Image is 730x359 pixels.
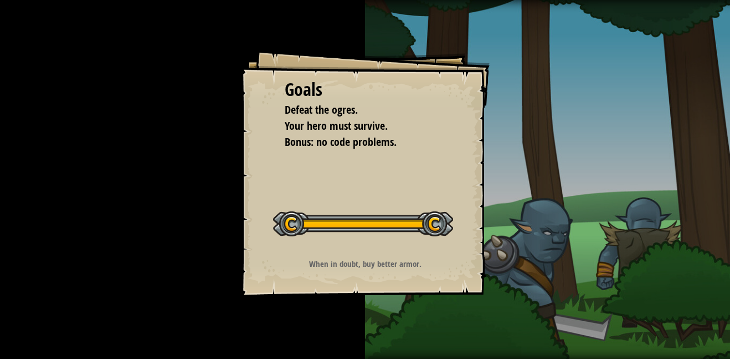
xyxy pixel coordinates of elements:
div: Goals [285,77,445,103]
li: Bonus: no code problems. [271,134,443,150]
span: Defeat the ogres. [285,102,358,117]
span: Bonus: no code problems. [285,134,397,149]
li: Your hero must survive. [271,118,443,134]
p: When in doubt, buy better armor. [254,258,476,270]
span: Your hero must survive. [285,118,388,133]
li: Defeat the ogres. [271,102,443,118]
